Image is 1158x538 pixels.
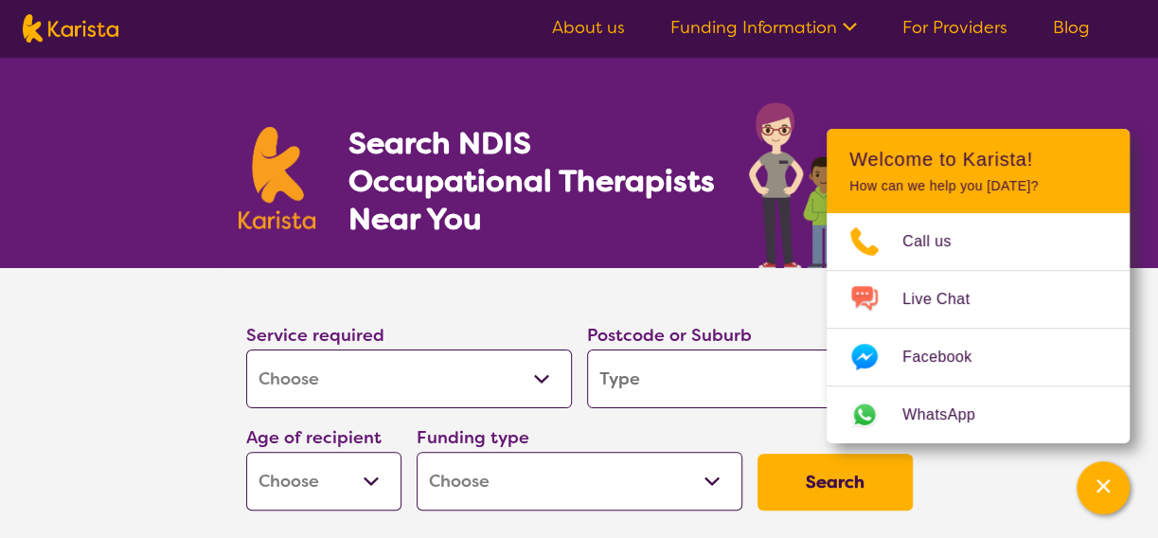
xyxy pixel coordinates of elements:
[587,350,913,408] input: Type
[849,178,1107,194] p: How can we help you [DATE]?
[827,386,1130,443] a: Web link opens in a new tab.
[902,16,1007,39] a: For Providers
[749,102,920,268] img: occupational-therapy
[246,324,384,347] label: Service required
[239,127,316,229] img: Karista logo
[670,16,857,39] a: Funding Information
[1053,16,1090,39] a: Blog
[849,148,1107,170] h2: Welcome to Karista!
[902,285,992,314] span: Live Chat
[902,401,998,429] span: WhatsApp
[246,426,382,449] label: Age of recipient
[417,426,529,449] label: Funding type
[1077,461,1130,514] button: Channel Menu
[347,124,716,238] h1: Search NDIS Occupational Therapists Near You
[827,213,1130,443] ul: Choose channel
[902,227,974,256] span: Call us
[587,324,752,347] label: Postcode or Suburb
[902,343,994,371] span: Facebook
[23,14,118,43] img: Karista logo
[552,16,625,39] a: About us
[827,129,1130,443] div: Channel Menu
[757,454,913,511] button: Search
